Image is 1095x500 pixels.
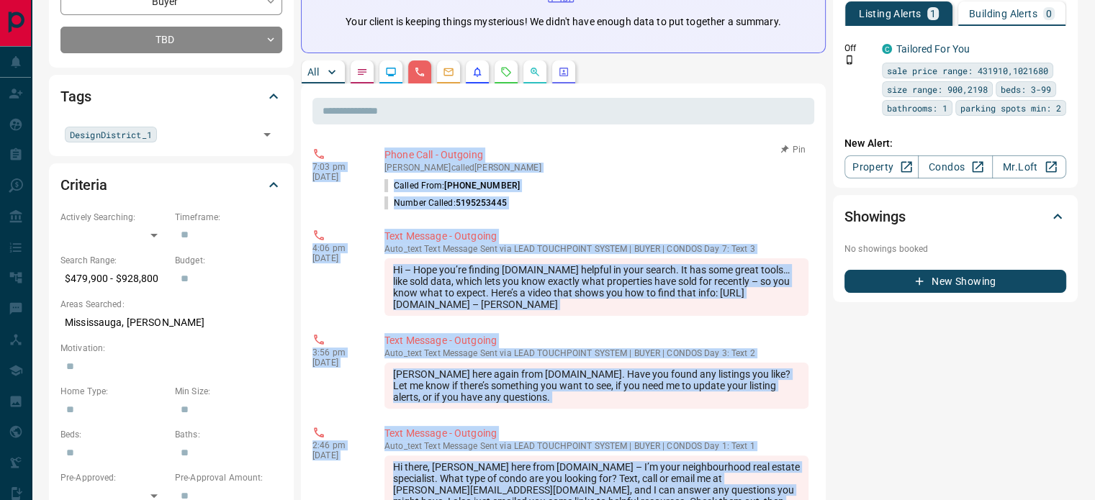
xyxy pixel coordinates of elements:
[969,9,1037,19] p: Building Alerts
[882,44,892,54] div: condos.ca
[60,173,107,196] h2: Criteria
[60,298,282,311] p: Areas Searched:
[1046,9,1052,19] p: 0
[312,450,363,460] p: [DATE]
[60,385,168,398] p: Home Type:
[312,253,363,263] p: [DATE]
[312,347,363,358] p: 3:56 pm
[312,358,363,368] p: [DATE]
[384,244,422,254] span: auto_text
[1001,82,1051,96] span: beds: 3-99
[859,9,921,19] p: Listing Alerts
[384,196,507,209] p: Number Called:
[60,211,168,224] p: Actively Searching:
[384,258,808,316] div: Hi – Hope you’re finding [DOMAIN_NAME] helpful in your search. It has some great tools…like sold ...
[384,179,520,192] p: Called From:
[844,155,919,178] a: Property
[60,79,282,114] div: Tags
[384,348,422,358] span: auto_text
[60,267,168,291] p: $479,900 - $928,800
[257,124,277,145] button: Open
[312,243,363,253] p: 4:06 pm
[887,63,1048,78] span: sale price range: 431910,1021680
[384,333,808,348] p: Text Message - Outgoing
[844,270,1066,293] button: New Showing
[887,82,988,96] span: size range: 900,2198
[312,162,363,172] p: 7:03 pm
[175,428,282,441] p: Baths:
[414,66,425,78] svg: Calls
[443,66,454,78] svg: Emails
[529,66,541,78] svg: Opportunities
[844,205,906,228] h2: Showings
[844,199,1066,234] div: Showings
[844,55,855,65] svg: Push Notification Only
[444,181,520,191] span: [PHONE_NUMBER]
[844,242,1066,255] p: No showings booked
[356,66,368,78] svg: Notes
[60,27,282,53] div: TBD
[60,428,168,441] p: Beds:
[384,163,808,173] p: [PERSON_NAME] called [PERSON_NAME]
[60,342,282,355] p: Motivation:
[60,85,91,108] h2: Tags
[772,143,814,156] button: Pin
[384,441,422,451] span: auto_text
[918,155,992,178] a: Condos
[60,471,168,484] p: Pre-Approved:
[312,440,363,450] p: 2:46 pm
[384,426,808,441] p: Text Message - Outgoing
[384,348,808,358] p: Text Message Sent via LEAD TOUCHPOINT SYSTEM | BUYER | CONDOS Day 3: Text 2
[175,211,282,224] p: Timeframe:
[346,14,780,29] p: Your client is keeping things mysterious! We didn't have enough data to put together a summary.
[887,101,947,115] span: bathrooms: 1
[456,198,507,208] span: 5195253445
[312,172,363,182] p: [DATE]
[844,42,873,55] p: Off
[992,155,1066,178] a: Mr.Loft
[960,101,1061,115] span: parking spots min: 2
[384,229,808,244] p: Text Message - Outgoing
[384,244,808,254] p: Text Message Sent via LEAD TOUCHPOINT SYSTEM | BUYER | CONDOS Day 7: Text 3
[385,66,397,78] svg: Lead Browsing Activity
[896,43,970,55] a: Tailored For You
[175,254,282,267] p: Budget:
[307,67,319,77] p: All
[930,9,936,19] p: 1
[175,385,282,398] p: Min Size:
[60,254,168,267] p: Search Range:
[844,136,1066,151] p: New Alert:
[70,127,152,142] span: DesignDistrict_1
[60,311,282,335] p: Mississauga, [PERSON_NAME]
[60,168,282,202] div: Criteria
[384,147,808,163] p: Phone Call - Outgoing
[472,66,483,78] svg: Listing Alerts
[384,441,808,451] p: Text Message Sent via LEAD TOUCHPOINT SYSTEM | BUYER | CONDOS Day 1: Text 1
[384,363,808,409] div: [PERSON_NAME] here again from [DOMAIN_NAME]. Have you found any listings you like? Let me know if...
[175,471,282,484] p: Pre-Approval Amount:
[558,66,569,78] svg: Agent Actions
[500,66,512,78] svg: Requests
